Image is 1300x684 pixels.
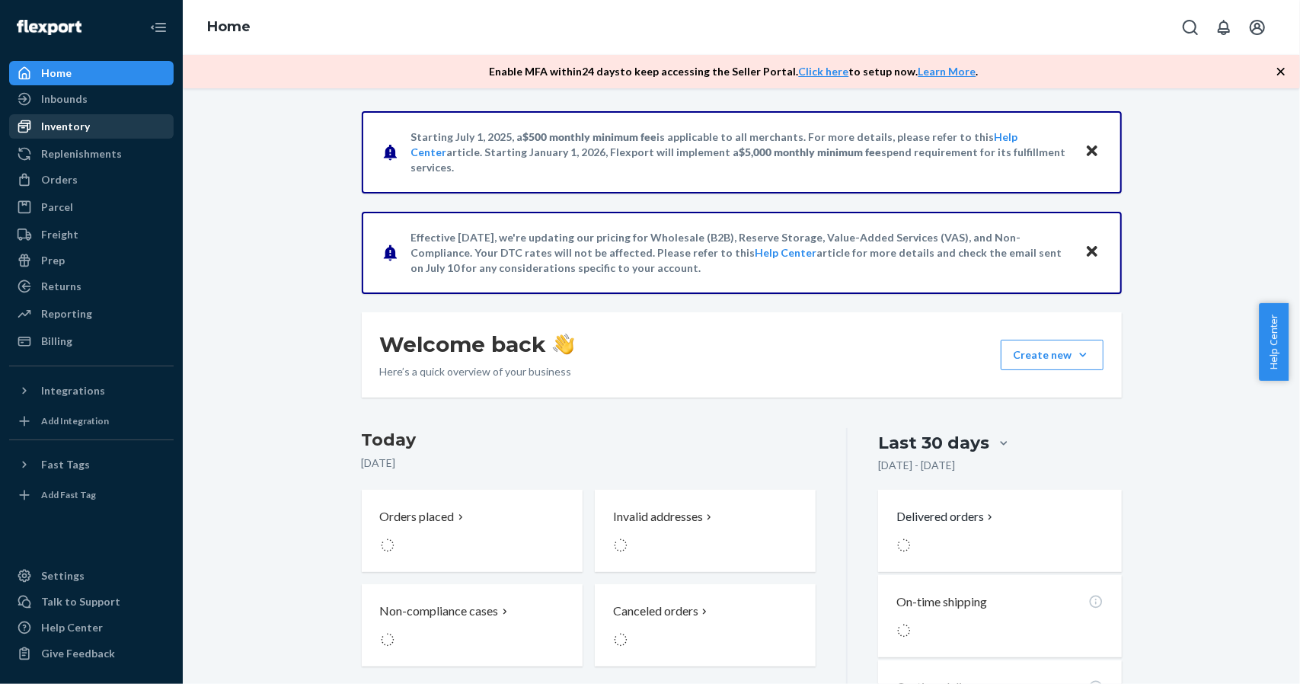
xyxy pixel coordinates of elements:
[9,114,174,139] a: Inventory
[755,246,817,259] a: Help Center
[380,364,574,379] p: Here’s a quick overview of your business
[9,248,174,273] a: Prep
[380,508,455,526] p: Orders placed
[553,334,574,355] img: hand-wave emoji
[380,602,499,620] p: Non-compliance cases
[878,458,955,473] p: [DATE] - [DATE]
[41,620,103,635] div: Help Center
[143,12,174,43] button: Close Navigation
[41,119,90,134] div: Inventory
[9,379,174,403] button: Integrations
[9,452,174,477] button: Fast Tags
[918,65,976,78] a: Learn More
[411,230,1070,276] p: Effective [DATE], we're updating our pricing for Wholesale (B2B), Reserve Storage, Value-Added Se...
[9,615,174,640] a: Help Center
[9,641,174,666] button: Give Feedback
[362,428,816,452] h3: Today
[595,490,816,572] button: Invalid addresses
[17,20,81,35] img: Flexport logo
[9,222,174,247] a: Freight
[9,564,174,588] a: Settings
[41,457,90,472] div: Fast Tags
[41,172,78,187] div: Orders
[41,227,78,242] div: Freight
[41,383,105,398] div: Integrations
[9,329,174,353] a: Billing
[362,490,583,572] button: Orders placed
[9,302,174,326] a: Reporting
[41,91,88,107] div: Inbounds
[9,483,174,507] a: Add Fast Tag
[362,455,816,471] p: [DATE]
[41,200,73,215] div: Parcel
[523,130,657,143] span: $500 monthly minimum fee
[41,646,115,661] div: Give Feedback
[41,488,96,501] div: Add Fast Tag
[896,593,987,611] p: On-time shipping
[9,142,174,166] a: Replenishments
[1001,340,1104,370] button: Create new
[739,145,882,158] span: $5,000 monthly minimum fee
[41,334,72,349] div: Billing
[595,584,816,666] button: Canceled orders
[9,195,174,219] a: Parcel
[9,168,174,192] a: Orders
[41,66,72,81] div: Home
[9,409,174,433] a: Add Integration
[41,306,92,321] div: Reporting
[1209,12,1239,43] button: Open notifications
[362,584,583,666] button: Non-compliance cases
[1175,12,1206,43] button: Open Search Box
[896,508,996,526] button: Delivered orders
[9,590,174,614] a: Talk to Support
[41,146,122,161] div: Replenishments
[41,414,109,427] div: Add Integration
[1082,241,1102,264] button: Close
[41,594,120,609] div: Talk to Support
[613,602,698,620] p: Canceled orders
[41,253,65,268] div: Prep
[1242,12,1273,43] button: Open account menu
[9,87,174,111] a: Inbounds
[799,65,849,78] a: Click here
[9,61,174,85] a: Home
[41,279,81,294] div: Returns
[490,64,979,79] p: Enable MFA within 24 days to keep accessing the Seller Portal. to setup now. .
[1082,141,1102,163] button: Close
[41,568,85,583] div: Settings
[1259,303,1289,381] button: Help Center
[380,331,574,358] h1: Welcome back
[195,5,263,50] ol: breadcrumbs
[411,129,1070,175] p: Starting July 1, 2025, a is applicable to all merchants. For more details, please refer to this a...
[207,18,251,35] a: Home
[9,274,174,299] a: Returns
[613,508,703,526] p: Invalid addresses
[878,431,989,455] div: Last 30 days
